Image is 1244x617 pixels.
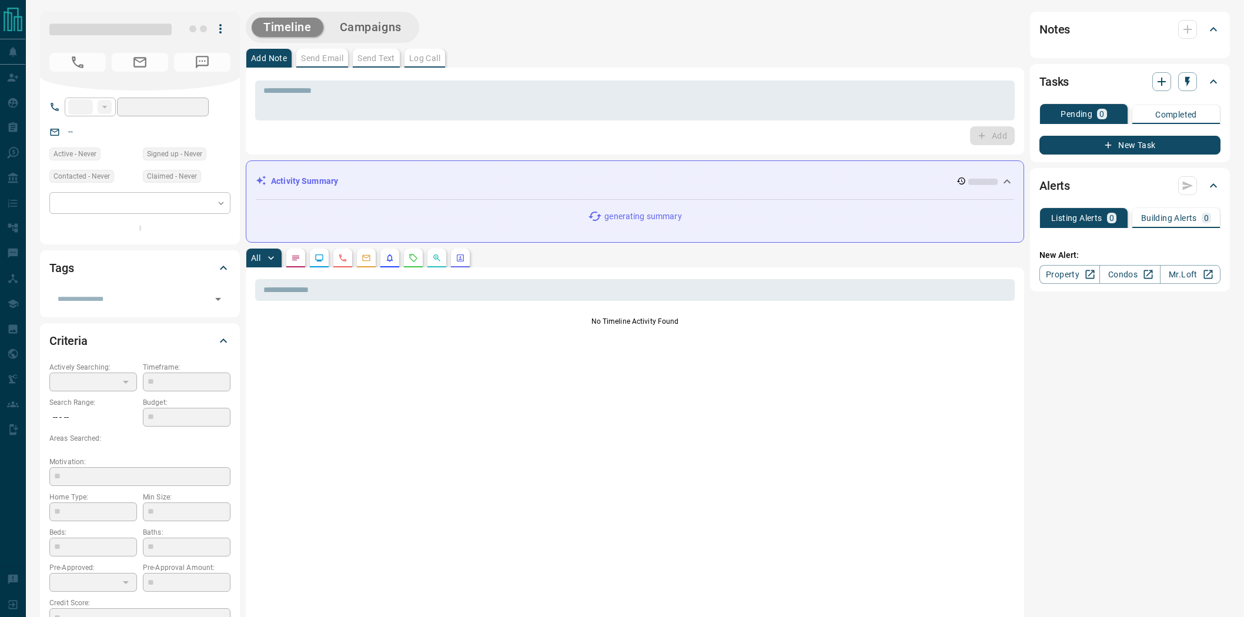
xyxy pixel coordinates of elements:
[1039,72,1069,91] h2: Tasks
[385,253,394,263] svg: Listing Alerts
[456,253,465,263] svg: Agent Actions
[604,210,681,223] p: generating summary
[251,54,287,62] p: Add Note
[1039,20,1070,39] h2: Notes
[1039,172,1220,200] div: Alerts
[68,127,73,136] a: --
[328,18,413,37] button: Campaigns
[1109,214,1114,222] p: 0
[1039,249,1220,261] p: New Alert:
[315,253,324,263] svg: Lead Browsing Activity
[252,18,323,37] button: Timeline
[147,170,197,182] span: Claimed - Never
[174,53,230,72] span: No Number
[271,175,338,187] p: Activity Summary
[49,492,137,502] p: Home Type:
[256,170,1014,192] div: Activity Summary
[1039,265,1100,284] a: Property
[1160,265,1220,284] a: Mr.Loft
[49,457,230,467] p: Motivation:
[49,362,137,373] p: Actively Searching:
[1039,136,1220,155] button: New Task
[143,397,230,408] p: Budget:
[49,254,230,282] div: Tags
[1039,15,1220,43] div: Notes
[143,527,230,538] p: Baths:
[362,253,371,263] svg: Emails
[143,562,230,573] p: Pre-Approval Amount:
[49,53,106,72] span: No Number
[1099,110,1104,118] p: 0
[432,253,442,263] svg: Opportunities
[1155,110,1197,119] p: Completed
[1051,214,1102,222] p: Listing Alerts
[49,259,73,277] h2: Tags
[49,331,88,350] h2: Criteria
[49,433,230,444] p: Areas Searched:
[1039,176,1070,195] h2: Alerts
[53,170,110,182] span: Contacted - Never
[49,327,230,355] div: Criteria
[1099,265,1160,284] a: Condos
[338,253,347,263] svg: Calls
[255,316,1015,327] p: No Timeline Activity Found
[1141,214,1197,222] p: Building Alerts
[210,291,226,307] button: Open
[147,148,202,160] span: Signed up - Never
[409,253,418,263] svg: Requests
[1061,110,1092,118] p: Pending
[143,362,230,373] p: Timeframe:
[112,53,168,72] span: No Email
[49,562,137,573] p: Pre-Approved:
[49,527,137,538] p: Beds:
[1204,214,1209,222] p: 0
[143,492,230,502] p: Min Size:
[53,148,96,160] span: Active - Never
[49,598,230,608] p: Credit Score:
[49,408,137,427] p: -- - --
[49,397,137,408] p: Search Range:
[251,254,260,262] p: All
[291,253,300,263] svg: Notes
[1039,68,1220,96] div: Tasks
